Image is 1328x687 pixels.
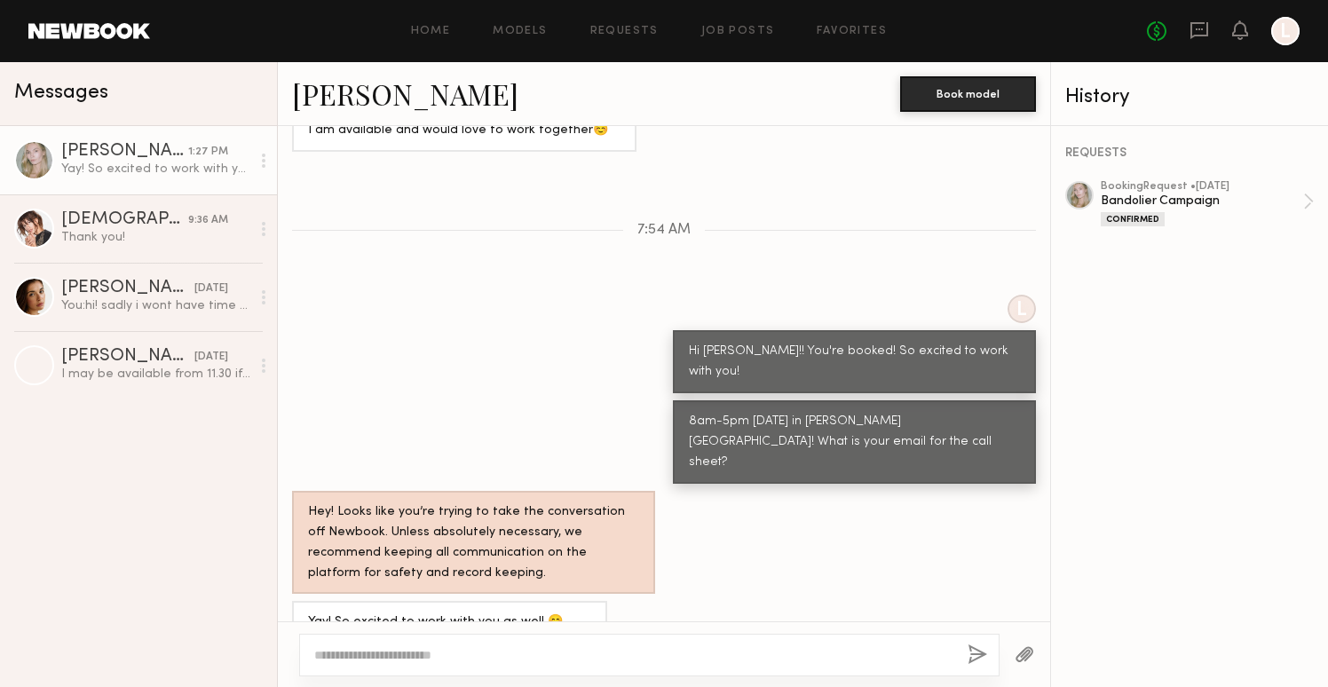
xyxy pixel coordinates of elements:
div: Yay! So excited to work with you as well 😊 My email is [EMAIL_ADDRESS][DOMAIN_NAME] Thank you! [308,612,591,674]
div: [DATE] [194,280,228,297]
a: Favorites [817,26,887,37]
div: [DEMOGRAPHIC_DATA][PERSON_NAME] [61,211,188,229]
div: Thank you! [61,229,250,246]
a: Home [411,26,451,37]
div: 1:27 PM [188,144,228,161]
button: Book model [900,76,1036,112]
div: I may be available from 11.30 if that helps [61,366,250,383]
div: Confirmed [1101,212,1165,226]
div: [PERSON_NAME] [61,280,194,297]
span: 7:54 AM [637,223,691,238]
div: History [1065,87,1314,107]
div: Hi [PERSON_NAME]!! You're booked! So excited to work with you! [689,342,1020,383]
div: Hey! Looks like you’re trying to take the conversation off Newbook. Unless absolutely necessary, ... [308,502,639,584]
a: Job Posts [701,26,775,37]
div: [DATE] [194,349,228,366]
a: Requests [590,26,659,37]
div: [PERSON_NAME] [61,143,188,161]
a: Models [493,26,547,37]
div: Bandolier Campaign [1101,193,1303,209]
a: L [1271,17,1300,45]
a: bookingRequest •[DATE]Bandolier CampaignConfirmed [1101,181,1314,226]
span: Messages [14,83,108,103]
a: [PERSON_NAME] [292,75,518,113]
div: 8am-5pm [DATE] in [PERSON_NAME][GEOGRAPHIC_DATA]! What is your email for the call sheet? [689,412,1020,473]
div: 9:36 AM [188,212,228,229]
div: REQUESTS [1065,147,1314,160]
div: [PERSON_NAME] [61,348,194,366]
div: You: hi! sadly i wont have time this week. Let us know when youre back and want to swing by the o... [61,297,250,314]
div: booking Request • [DATE] [1101,181,1303,193]
a: Book model [900,85,1036,100]
div: Yay! So excited to work with you as well 😊 My email is [EMAIL_ADDRESS][DOMAIN_NAME] Thank you! [61,161,250,178]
